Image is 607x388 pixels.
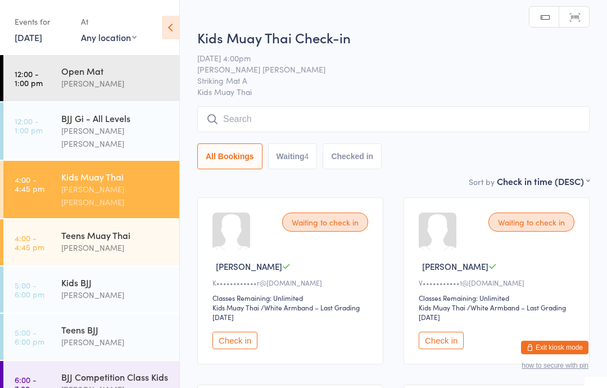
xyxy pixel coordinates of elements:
h2: Kids Muay Thai Check-in [197,28,590,47]
div: Classes Remaining: Unlimited [212,293,372,303]
time: 4:00 - 4:45 pm [15,175,44,193]
time: 5:00 - 6:00 pm [15,281,44,299]
input: Search [197,106,590,132]
span: [PERSON_NAME] [PERSON_NAME] [197,64,572,75]
button: Check in [212,332,257,349]
div: Teens Muay Thai [61,229,170,241]
div: Events for [15,12,70,31]
a: 5:00 -6:00 pmKids BJJ[PERSON_NAME] [3,267,179,313]
div: Teens BJJ [61,323,170,336]
time: 5:00 - 6:00 pm [15,328,44,346]
div: Waiting to check in [488,213,574,232]
div: [PERSON_NAME] [PERSON_NAME] [61,183,170,209]
div: [PERSON_NAME] [61,241,170,254]
a: 4:00 -4:45 pmTeens Muay Thai[PERSON_NAME] [3,219,179,265]
time: 12:00 - 1:00 pm [15,116,43,134]
div: [PERSON_NAME] [PERSON_NAME] [61,124,170,150]
div: [PERSON_NAME] [61,336,170,349]
a: 4:00 -4:45 pmKids Muay Thai[PERSON_NAME] [PERSON_NAME] [3,161,179,218]
span: Striking Mat A [197,75,572,86]
a: 12:00 -1:00 pmBJJ Gi - All Levels[PERSON_NAME] [PERSON_NAME] [3,102,179,160]
button: Waiting4 [268,143,318,169]
button: how to secure with pin [522,362,588,369]
div: [PERSON_NAME] [61,288,170,301]
button: Exit kiosk mode [521,341,588,354]
div: Open Mat [61,65,170,77]
time: 12:00 - 1:00 pm [15,69,43,87]
div: BJJ Gi - All Levels [61,112,170,124]
button: Checked in [323,143,382,169]
div: Waiting to check in [282,213,368,232]
span: [PERSON_NAME] [216,260,282,272]
div: BJJ Competition Class Kids [61,371,170,383]
div: V•••••••••••1@[DOMAIN_NAME] [419,278,578,287]
div: Kids Muay Thai [212,303,259,312]
time: 4:00 - 4:45 pm [15,233,44,251]
div: K••••••••••••r@[DOMAIN_NAME] [212,278,372,287]
div: Classes Remaining: Unlimited [419,293,578,303]
span: [PERSON_NAME] [422,260,488,272]
button: All Bookings [197,143,262,169]
div: Kids Muay Thai [419,303,465,312]
label: Sort by [469,176,495,187]
span: Kids Muay Thai [197,86,590,97]
a: [DATE] [15,31,42,43]
div: Check in time (DESC) [497,175,590,187]
span: / White Armband – Last Grading [DATE] [419,303,566,322]
div: [PERSON_NAME] [61,77,170,90]
span: [DATE] 4:00pm [197,52,572,64]
a: 12:00 -1:00 pmOpen Mat[PERSON_NAME] [3,55,179,101]
div: At [81,12,137,31]
a: 5:00 -6:00 pmTeens BJJ[PERSON_NAME] [3,314,179,360]
span: / White Armband – Last Grading [DATE] [212,303,360,322]
div: Kids BJJ [61,276,170,288]
button: Check in [419,332,464,349]
div: Any location [81,31,137,43]
div: 4 [305,152,309,161]
div: Kids Muay Thai [61,170,170,183]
